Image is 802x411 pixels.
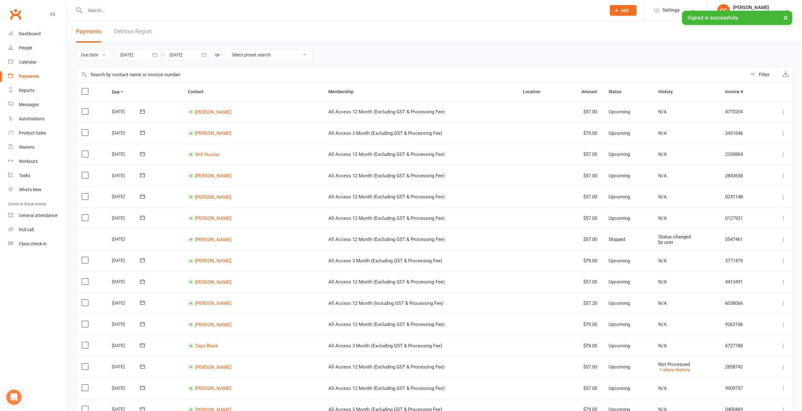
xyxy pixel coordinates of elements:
div: [DATE] [112,383,141,393]
div: Coastal Basketball [733,10,770,16]
span: N/A [658,151,667,157]
a: Messages [8,98,66,112]
div: [DATE] [112,170,141,180]
span: N/A [658,258,667,264]
a: Dashboard [8,27,66,41]
th: Membership [323,83,517,101]
div: Product Sales [19,130,46,135]
span: Signed in successfully. [688,15,739,21]
span: All Access 12 Month (Excluding GST & Processing Fee) [328,385,445,391]
th: Location [517,83,561,101]
span: Upcoming [609,109,630,115]
a: [PERSON_NAME] [195,364,231,370]
div: Messages [19,102,39,107]
span: Status changed by user [658,234,691,245]
span: All Access 12 Month (Excluding GST & Processing Fee) [328,173,445,179]
td: 4770204 [719,101,764,123]
td: 6038066 [719,293,764,314]
a: Automations [8,112,66,126]
a: Roll call [8,223,66,237]
span: Upcoming [609,343,630,349]
th: Status [603,83,653,101]
div: [DATE] [112,340,141,350]
th: History [653,83,719,101]
td: 2339864 [719,144,764,165]
a: General attendance kiosk mode [8,208,66,223]
div: or [215,51,220,59]
div: People [19,45,32,50]
a: [PERSON_NAME] [195,109,231,115]
div: Calendar [19,60,37,65]
a: [PERSON_NAME] [195,173,231,179]
span: N/A [658,343,667,349]
span: Upcoming [609,279,630,285]
td: 2843658 [719,165,764,186]
span: Upcoming [609,194,630,200]
td: 6727788 [719,335,764,357]
span: Payments [76,28,101,35]
th: Invoice # [719,83,764,101]
td: 2858742 [719,356,764,378]
td: $57.00 [562,208,603,229]
button: × [780,11,791,24]
div: Filter [759,71,770,78]
div: Class check-in [19,241,47,246]
span: Not Processed [658,362,690,367]
th: Due [106,83,182,101]
span: All Access 3 Month (Excluding GST & Processing Fee) [328,258,442,264]
a: [PERSON_NAME] [195,279,231,285]
a: [PERSON_NAME] [195,385,231,391]
span: All Access 12 Month (Excluding GST & Processing Fee) [328,109,445,115]
a: [PERSON_NAME] [195,237,231,242]
a: Calendar [8,55,66,69]
span: All Access 12 Month (Excluding GST & Processing Fee) [328,322,445,327]
td: $57.00 [562,144,603,165]
a: [PERSON_NAME] [195,300,231,306]
div: Roll call [19,227,34,232]
span: N/A [658,130,667,136]
span: N/A [658,300,667,306]
div: [DATE] [112,255,141,265]
a: What's New [8,183,66,197]
a: Debtors Report [114,21,152,43]
div: Tasks [19,173,30,178]
a: [PERSON_NAME] [195,194,231,200]
div: [DATE] [112,213,141,223]
div: General attendance [19,213,57,218]
td: 0127921 [719,208,764,229]
td: $79.00 [562,314,603,335]
a: [PERSON_NAME] [195,322,231,327]
a: Zaya Black [195,343,218,349]
span: All Access 12 Month (Including GST & Processing Fee) [328,300,443,306]
td: 9909757 [719,378,764,399]
div: [DATE] [112,298,141,308]
td: 4413491 [719,271,764,293]
td: 0547461 [719,229,764,250]
div: [DATE] [112,128,141,138]
td: $57.00 [562,271,603,293]
span: Upcoming [609,173,630,179]
a: Will Procter [195,151,220,157]
td: $79.00 [562,250,603,271]
td: $57.00 [562,101,603,123]
span: N/A [658,385,667,391]
a: Workouts [8,154,66,168]
a: Reports [8,83,66,98]
span: Upcoming [609,300,630,306]
span: All Access 12 Month (Excluding GST & Processing Fee) [328,194,445,200]
span: All Access 12 Month (Excluding GST & Processing Fee) [328,151,445,157]
td: $57.00 [562,378,603,399]
td: 0241148 [719,186,764,208]
th: Amount [562,83,603,101]
div: CC [717,4,730,17]
div: Open Intercom Messenger [6,390,21,405]
a: Tasks [8,168,66,183]
input: Search by contact name or invoice number [76,67,747,82]
td: $57.00 [562,356,603,378]
td: $79.00 [562,335,603,357]
div: [DATE] [112,319,141,329]
div: [DATE] [112,234,141,244]
div: Reports [19,88,34,93]
button: Add [610,5,637,16]
a: [PERSON_NAME] [195,130,231,136]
